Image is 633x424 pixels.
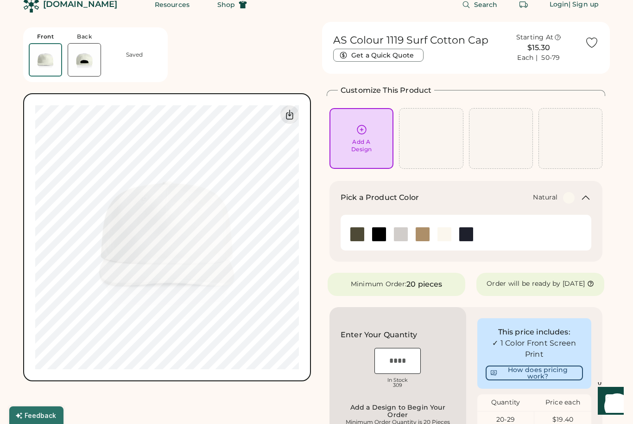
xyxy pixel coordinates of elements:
[341,192,419,203] h2: Pick a Product Color
[126,51,143,58] div: Saved
[280,105,299,124] div: Download Front Mockup
[394,227,408,241] div: Bone
[498,42,579,53] div: $15.30
[341,329,417,340] h2: Enter Your Quantity
[459,227,473,241] div: Navy
[533,193,557,202] div: Natural
[77,33,92,40] div: Back
[351,280,407,289] div: Minimum Order:
[333,49,424,62] button: Get a Quick Quote
[477,398,534,407] div: Quantity
[68,44,101,76] img: AS Colour 1119 Natural Back Thumbnail
[350,227,364,241] img: Army Swatch Image
[343,404,452,418] div: Add a Design to Begin Your Order
[351,138,372,153] div: Add A Design
[37,33,54,40] div: Front
[486,327,583,338] div: This price includes:
[372,227,386,241] img: Black Swatch Image
[486,338,583,360] div: ✓ 1 Color Front Screen Print
[333,34,488,47] h1: AS Colour 1119 Surf Cotton Cap
[372,227,386,241] div: Black
[416,227,430,241] div: Khaki
[416,227,430,241] img: Khaki Swatch Image
[474,1,498,8] span: Search
[350,227,364,241] div: Army
[341,85,431,96] h2: Customize This Product
[589,382,629,422] iframe: Front Chat
[374,378,421,388] div: In Stock 309
[394,227,408,241] img: Bone Swatch Image
[563,279,585,289] div: [DATE]
[534,398,591,407] div: Price each
[406,279,442,290] div: 20 pieces
[516,33,554,42] div: Starting At
[437,227,451,241] img: Natural Swatch Image
[486,366,583,380] button: How does pricing work?
[459,227,473,241] img: Navy Swatch Image
[217,1,235,8] span: Shop
[487,279,561,289] div: Order will be ready by
[437,227,451,241] div: Natural
[517,53,560,63] div: Each | 50-79
[30,44,61,76] img: AS Colour 1119 Natural Front Thumbnail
